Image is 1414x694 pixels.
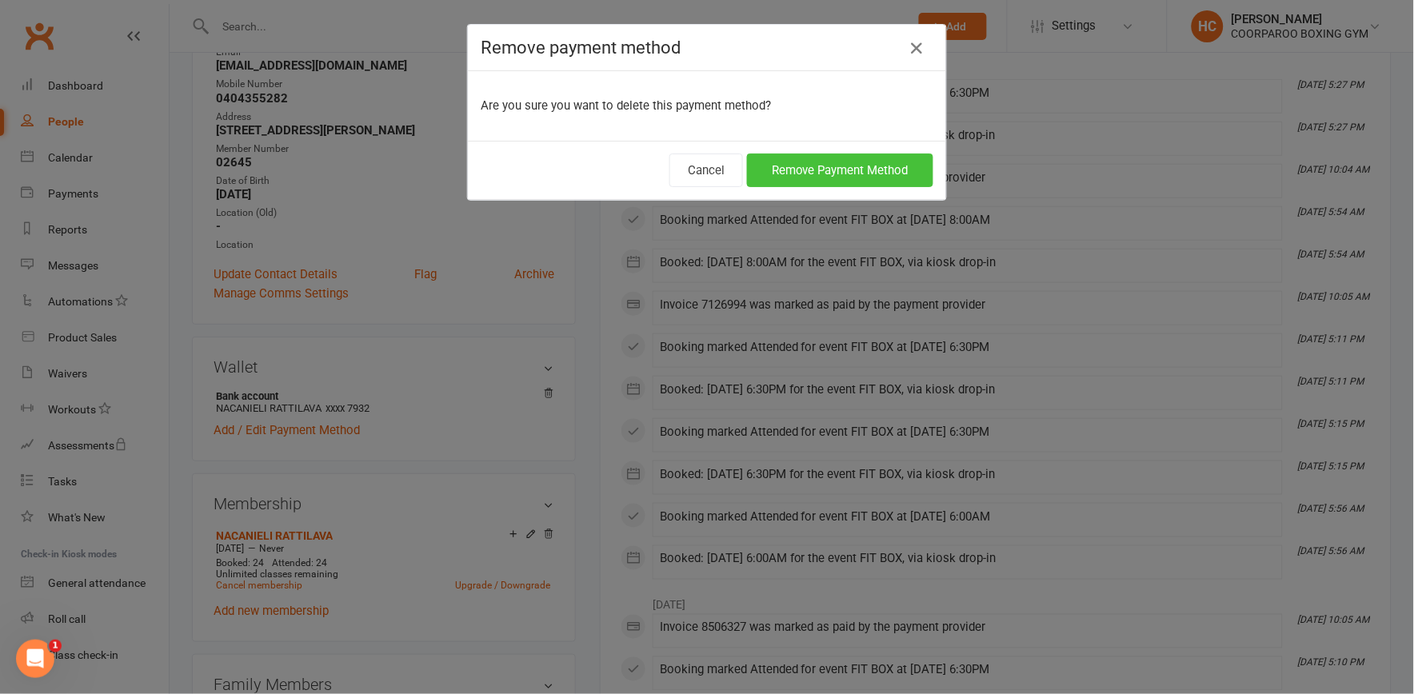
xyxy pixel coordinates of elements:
[747,154,933,187] button: Remove Payment Method
[669,154,743,187] button: Cancel
[481,96,933,115] p: Are you sure you want to delete this payment method?
[481,38,933,58] h4: Remove payment method
[49,640,62,652] span: 1
[16,640,54,678] iframe: Intercom live chat
[905,35,930,61] button: Close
